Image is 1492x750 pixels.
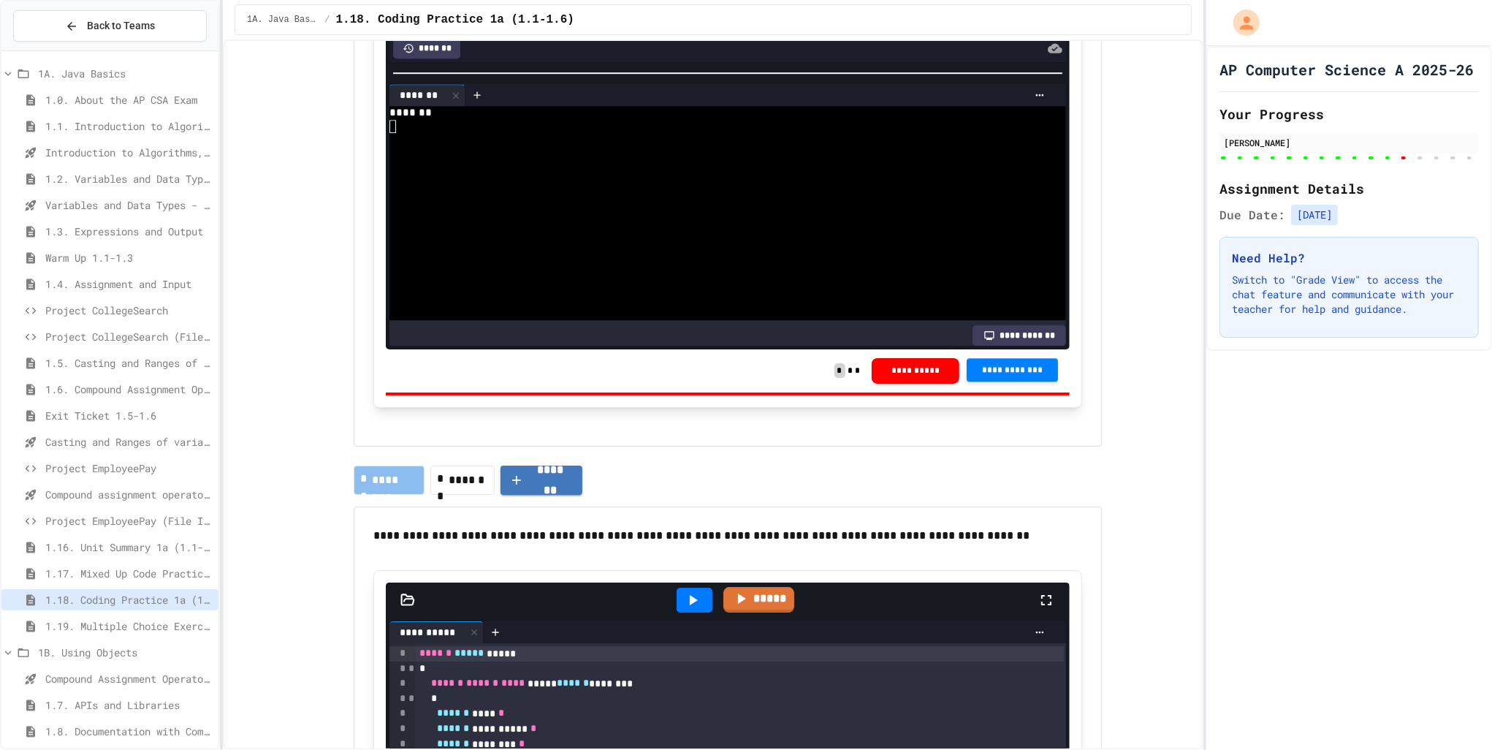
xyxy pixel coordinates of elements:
span: 1.16. Unit Summary 1a (1.1-1.6) [45,539,213,555]
span: 1A. Java Basics [38,66,213,81]
span: Casting and Ranges of variables - Quiz [45,434,213,450]
span: 1.3. Expressions and Output [45,224,213,239]
button: Back to Teams [13,10,207,42]
span: 1.4. Assignment and Input [45,276,213,292]
p: Switch to "Grade View" to access the chat feature and communicate with your teacher for help and ... [1232,273,1466,317]
span: 1.18. Coding Practice 1a (1.1-1.6) [45,592,213,607]
span: 1.7. APIs and Libraries [45,697,213,713]
span: 1.18. Coding Practice 1a (1.1-1.6) [336,11,574,29]
span: Back to Teams [87,18,155,34]
span: Introduction to Algorithms, Programming, and Compilers [45,145,213,160]
span: 1.5. Casting and Ranges of Values [45,355,213,371]
h3: Need Help? [1232,249,1466,267]
div: My Account [1218,6,1263,39]
span: / [324,14,330,26]
span: Project CollegeSearch (File Input) [45,329,213,344]
span: 1.19. Multiple Choice Exercises for Unit 1a (1.1-1.6) [45,618,213,634]
span: 1.8. Documentation with Comments and Preconditions [45,724,213,739]
div: [PERSON_NAME] [1224,136,1474,149]
span: 1.2. Variables and Data Types [45,171,213,186]
span: Variables and Data Types - Quiz [45,197,213,213]
span: Compound Assignment Operators [45,671,213,686]
h1: AP Computer Science A 2025-26 [1219,59,1474,80]
span: [DATE] [1291,205,1338,225]
span: 1B. Using Objects [38,645,213,660]
span: Compound assignment operators - Quiz [45,487,213,502]
span: Due Date: [1219,206,1285,224]
span: 1.1. Introduction to Algorithms, Programming, and Compilers [45,118,213,134]
span: Exit Ticket 1.5-1.6 [45,408,213,423]
span: Project EmployeePay (File Input) [45,513,213,529]
h2: Assignment Details [1219,178,1479,199]
span: 1.0. About the AP CSA Exam [45,92,213,107]
span: 1.17. Mixed Up Code Practice 1.1-1.6 [45,566,213,581]
span: 1.6. Compound Assignment Operators [45,382,213,397]
span: Project EmployeePay [45,461,213,476]
span: 1A. Java Basics [247,14,319,26]
h2: Your Progress [1219,104,1479,124]
span: Project CollegeSearch [45,303,213,318]
span: Warm Up 1.1-1.3 [45,250,213,265]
